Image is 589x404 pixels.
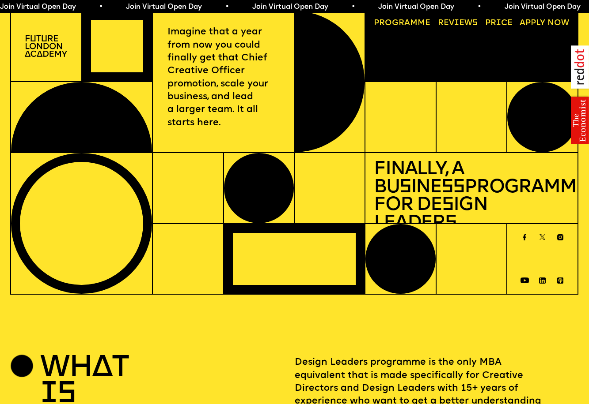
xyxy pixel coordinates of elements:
span: s [445,214,456,233]
span: • [477,4,481,11]
span: • [99,4,103,11]
a: Price [481,15,517,31]
span: a [404,19,410,27]
span: A [520,19,525,27]
a: Reviews [434,15,482,31]
span: • [351,4,355,11]
h1: Finally, a Bu ine Programme for De ign Leader [374,161,569,232]
a: Apply now [516,15,574,31]
p: Imagine that a year from now you could finally get that Chief Creative Officer promotion, scale y... [167,26,279,129]
span: ss [441,178,464,197]
span: s [399,178,411,197]
span: s [442,196,453,215]
a: Programme [370,15,435,31]
span: • [225,4,229,11]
